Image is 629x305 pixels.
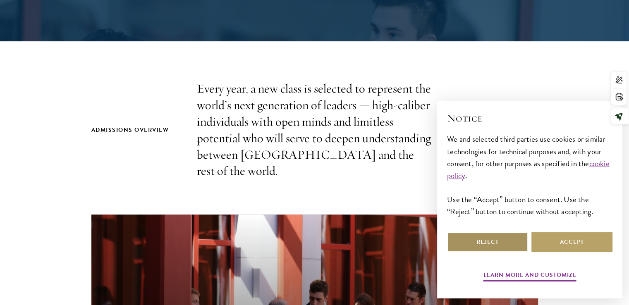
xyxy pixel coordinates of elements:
[91,125,180,135] h2: Admissions Overview
[447,133,612,217] div: We and selected third parties use cookies or similar technologies for technical purposes and, wit...
[483,270,576,283] button: Learn more and customize
[531,232,612,252] button: Accept
[197,81,433,179] p: Every year, a new class is selected to represent the world’s next generation of leaders — high-ca...
[447,111,612,125] h2: Notice
[447,157,610,181] a: cookie policy
[447,232,528,252] button: Reject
